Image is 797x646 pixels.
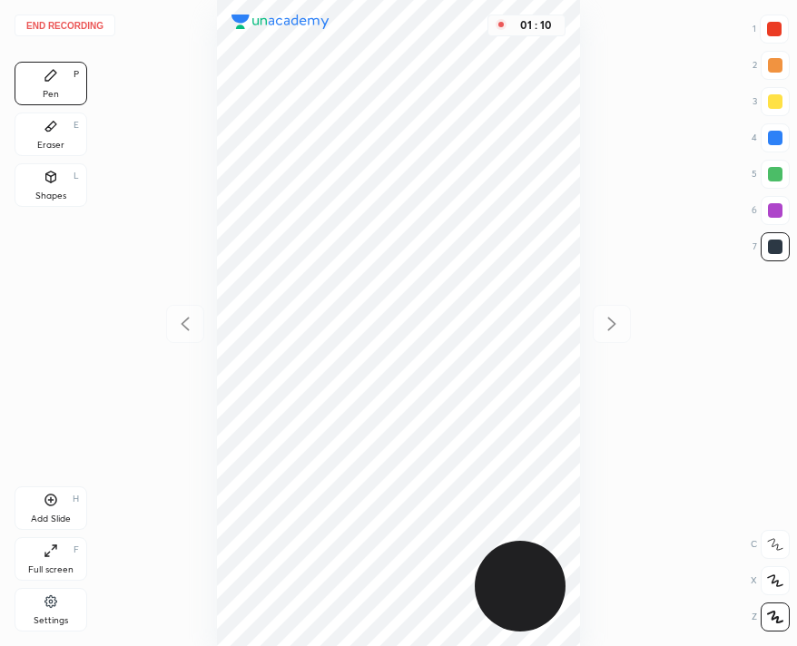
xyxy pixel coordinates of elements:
[35,191,66,201] div: Shapes
[74,545,79,554] div: F
[28,565,74,574] div: Full screen
[752,160,790,189] div: 5
[753,87,790,116] div: 3
[37,141,64,150] div: Eraser
[514,19,557,32] div: 01 : 10
[74,121,79,130] div: E
[15,15,115,36] button: End recording
[752,196,790,225] div: 6
[753,232,790,261] div: 7
[231,15,330,29] img: logo.38c385cc.svg
[34,616,68,625] div: Settings
[751,530,790,559] div: C
[753,15,789,44] div: 1
[753,51,790,80] div: 2
[73,494,79,504] div: H
[751,566,790,595] div: X
[752,602,790,631] div: Z
[74,70,79,79] div: P
[31,514,71,524] div: Add Slide
[43,90,59,99] div: Pen
[752,123,790,152] div: 4
[74,171,79,181] div: L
